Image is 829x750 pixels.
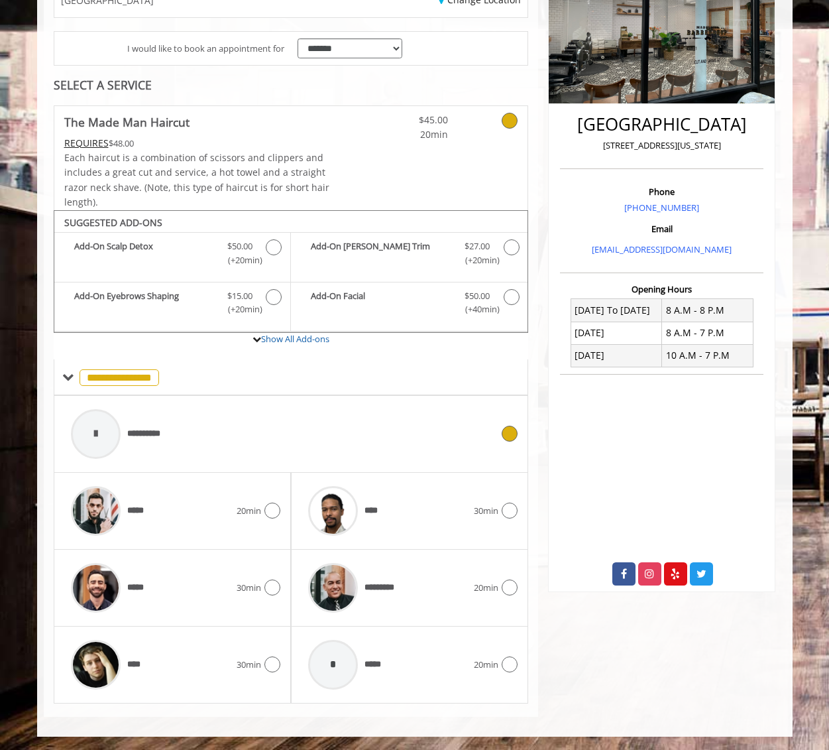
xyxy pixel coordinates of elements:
span: $27.00 [465,239,490,253]
span: Each haircut is a combination of scissors and clippers and includes a great cut and service, a ho... [64,151,329,208]
td: 8 A.M - 8 P.M [662,299,753,322]
span: 30min [237,658,261,672]
td: [DATE] To [DATE] [571,299,662,322]
b: SUGGESTED ADD-ONS [64,216,162,229]
span: $45.00 [370,113,448,127]
a: Show All Add-ons [261,333,329,345]
span: (+40min ) [457,302,496,316]
h2: [GEOGRAPHIC_DATA] [563,115,760,134]
a: [EMAIL_ADDRESS][DOMAIN_NAME] [592,243,732,255]
label: Add-On Eyebrows Shaping [61,289,284,320]
h3: Opening Hours [560,284,763,294]
span: (+20min ) [220,302,259,316]
span: 20min [370,127,448,142]
span: $50.00 [465,289,490,303]
span: This service needs some Advance to be paid before we block your appointment [64,137,109,149]
b: Add-On Scalp Detox [74,239,214,267]
div: $48.00 [64,136,331,151]
span: 30min [474,504,498,518]
h3: Phone [563,187,760,196]
b: Add-On [PERSON_NAME] Trim [311,239,451,267]
span: 30min [237,581,261,595]
div: SELECT A SERVICE [54,79,529,92]
h3: Email [563,224,760,233]
span: I would like to book an appointment for [127,42,284,56]
td: 8 A.M - 7 P.M [662,322,753,344]
span: (+20min ) [220,253,259,267]
td: [DATE] [571,322,662,344]
span: (+20min ) [457,253,496,267]
label: Add-On Facial [298,289,521,320]
span: 20min [474,581,498,595]
b: Add-On Facial [311,289,451,317]
label: Add-On Beard Trim [298,239,521,271]
label: Add-On Scalp Detox [61,239,284,271]
span: 20min [474,658,498,672]
a: [PHONE_NUMBER] [624,202,699,214]
p: [STREET_ADDRESS][US_STATE] [563,139,760,153]
span: 20min [237,504,261,518]
span: $15.00 [227,289,252,303]
b: The Made Man Haircut [64,113,190,131]
td: 10 A.M - 7 P.M [662,344,753,367]
b: Add-On Eyebrows Shaping [74,289,214,317]
span: $50.00 [227,239,252,253]
td: [DATE] [571,344,662,367]
div: The Made Man Haircut Add-onS [54,210,529,334]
